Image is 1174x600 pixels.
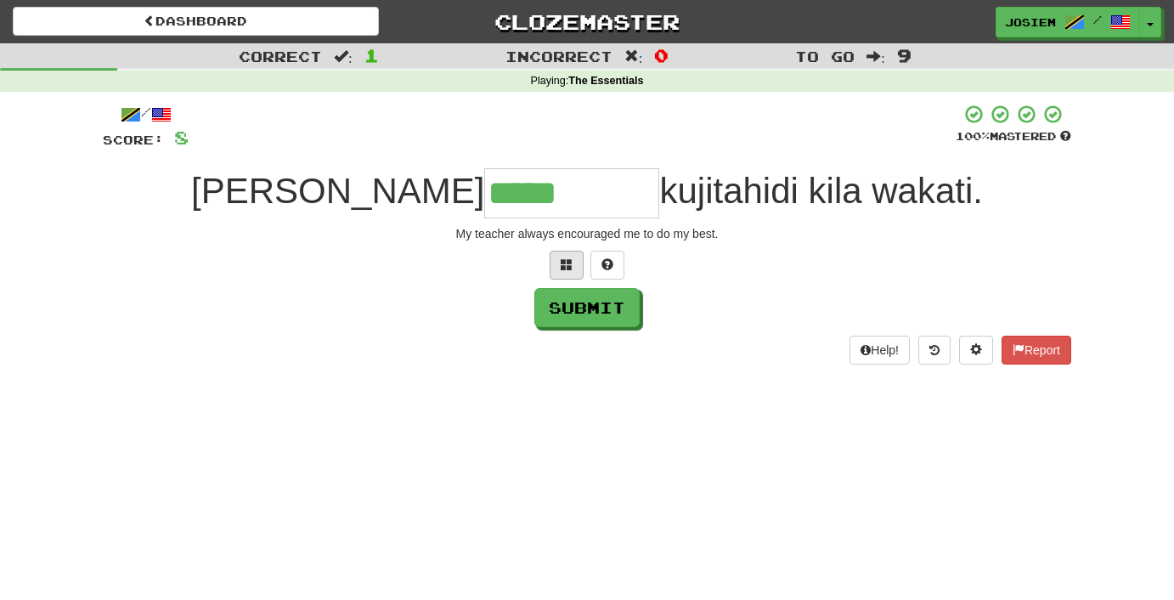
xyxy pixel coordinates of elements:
span: 0 [654,45,669,65]
span: [PERSON_NAME] [191,171,484,211]
button: Help! [849,336,910,365]
a: Dashboard [13,7,379,36]
span: To go [795,48,855,65]
span: 9 [897,45,912,65]
span: 1 [364,45,379,65]
div: Mastered [956,129,1071,144]
span: 8 [174,127,189,148]
button: Round history (alt+y) [918,336,951,365]
span: Score: [103,133,164,147]
button: Report [1002,336,1071,365]
span: : [866,49,885,64]
span: Incorrect [505,48,612,65]
a: JosieM / [996,7,1140,37]
a: Clozemaster [404,7,770,37]
button: Submit [534,288,640,327]
span: : [334,49,353,64]
span: : [624,49,643,64]
button: Single letter hint - you only get 1 per sentence and score half the points! alt+h [590,251,624,280]
strong: The Essentials [568,75,643,87]
div: My teacher always encouraged me to do my best. [103,225,1071,242]
button: Switch sentence to multiple choice alt+p [550,251,584,280]
div: / [103,104,189,125]
span: kujitahidi kila wakati. [659,171,983,211]
span: / [1093,14,1102,25]
span: 100 % [956,129,990,143]
span: Correct [239,48,322,65]
span: JosieM [1005,14,1056,30]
